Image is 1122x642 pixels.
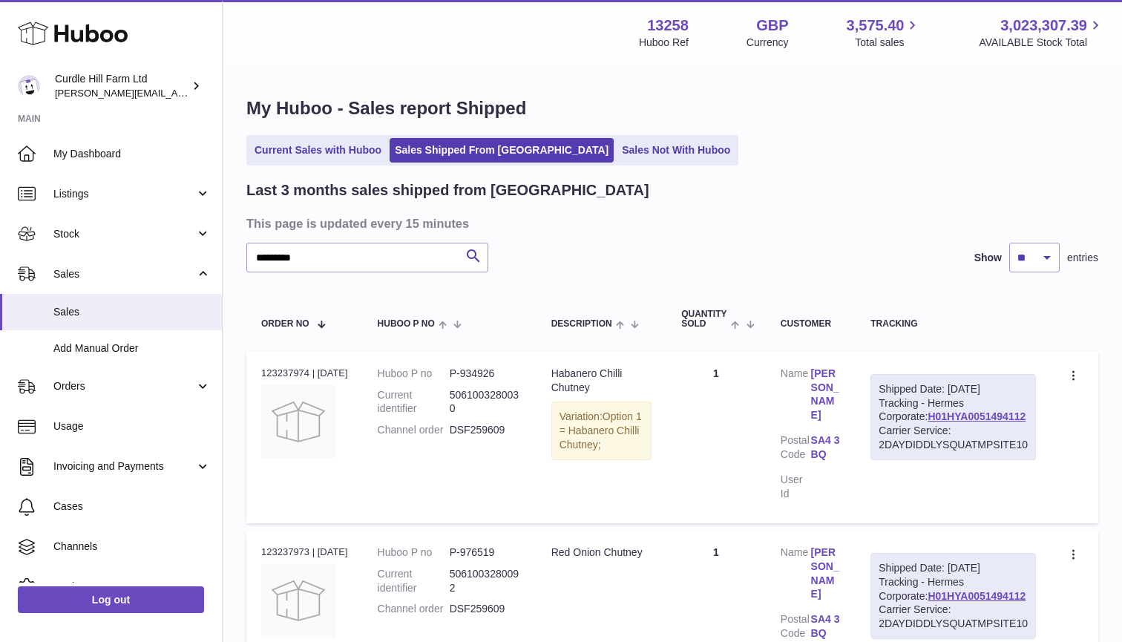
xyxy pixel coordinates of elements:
dd: 5061003280092 [450,567,522,595]
a: Current Sales with Huboo [249,138,387,163]
span: My Dashboard [53,147,211,161]
a: SA4 3BQ [811,433,841,462]
div: Currency [747,36,789,50]
div: Curdle Hill Farm Ltd [55,72,188,100]
span: Option 1 = Habanero Chilli Chutney; [560,410,642,451]
dt: Name [781,367,811,427]
dt: User Id [781,473,811,501]
div: Habanero Chilli Chutney [551,367,652,395]
span: 3,575.40 [847,16,905,36]
div: Tracking - Hermes Corporate: [870,553,1036,639]
dt: Huboo P no [378,546,450,560]
a: [PERSON_NAME] [811,367,841,423]
dd: DSF259609 [450,423,522,437]
td: 1 [666,352,766,523]
span: Add Manual Order [53,341,211,356]
dt: Channel order [378,602,450,616]
span: Settings [53,580,211,594]
div: Carrier Service: 2DAYDIDDLYSQUATMPSITE10 [879,424,1028,452]
div: Tracking - Hermes Corporate: [870,374,1036,460]
dd: DSF259609 [450,602,522,616]
span: Sales [53,305,211,319]
div: Customer [781,319,841,329]
h3: This page is updated every 15 minutes [246,215,1095,232]
a: H01HYA0051494112 [928,590,1026,602]
div: Huboo Ref [639,36,689,50]
span: 3,023,307.39 [1000,16,1087,36]
a: Sales Not With Huboo [617,138,735,163]
h2: Last 3 months sales shipped from [GEOGRAPHIC_DATA] [246,180,649,200]
div: 123237973 | [DATE] [261,546,348,559]
span: Orders [53,379,195,393]
div: Shipped Date: [DATE] [879,382,1028,396]
dd: P-934926 [450,367,522,381]
a: Log out [18,586,204,613]
span: Quantity Sold [681,309,727,329]
span: Cases [53,499,211,514]
a: 3,575.40 Total sales [847,16,922,50]
dt: Huboo P no [378,367,450,381]
dd: 5061003280030 [450,388,522,416]
span: entries [1067,251,1098,265]
span: Channels [53,540,211,554]
h1: My Huboo - Sales report Shipped [246,96,1098,120]
div: 123237974 | [DATE] [261,367,348,380]
span: Usage [53,419,211,433]
dt: Postal Code [781,433,811,465]
a: 3,023,307.39 AVAILABLE Stock Total [979,16,1104,50]
span: Invoicing and Payments [53,459,195,474]
dt: Current identifier [378,388,450,416]
div: Shipped Date: [DATE] [879,561,1028,575]
dt: Channel order [378,423,450,437]
dd: P-976519 [450,546,522,560]
span: Order No [261,319,309,329]
a: SA4 3BQ [811,612,841,641]
span: Sales [53,267,195,281]
div: Variation: [551,402,652,460]
a: Sales Shipped From [GEOGRAPHIC_DATA] [390,138,614,163]
span: Total sales [855,36,921,50]
dt: Current identifier [378,567,450,595]
img: no-photo.jpg [261,384,335,459]
div: Tracking [870,319,1036,329]
div: Carrier Service: 2DAYDIDDLYSQUATMPSITE10 [879,603,1028,631]
span: AVAILABLE Stock Total [979,36,1104,50]
img: charlotte@diddlysquatfarmshop.com [18,75,40,97]
a: H01HYA0051494112 [928,410,1026,422]
img: no-photo.jpg [261,563,335,638]
strong: 13258 [647,16,689,36]
span: Listings [53,187,195,201]
dt: Name [781,546,811,606]
a: [PERSON_NAME] [811,546,841,602]
strong: GBP [756,16,788,36]
span: Description [551,319,612,329]
span: Stock [53,227,195,241]
span: [PERSON_NAME][EMAIL_ADDRESS][DOMAIN_NAME] [55,87,298,99]
label: Show [974,251,1002,265]
span: Huboo P no [378,319,435,329]
div: Red Onion Chutney [551,546,652,560]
